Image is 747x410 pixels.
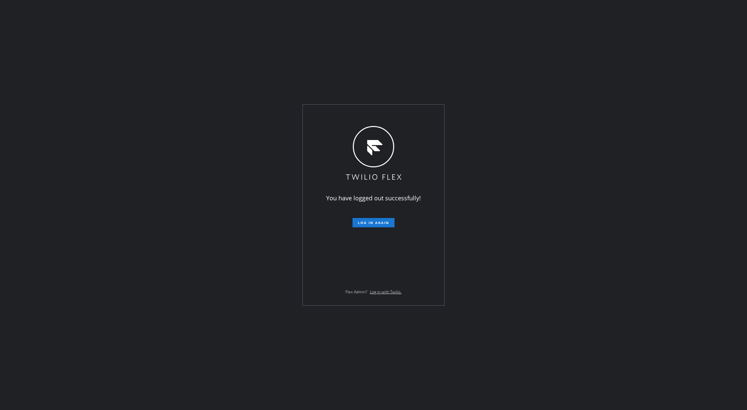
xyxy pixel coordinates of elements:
a: Log in with Twilio. [370,289,402,295]
button: Log in again [352,218,395,227]
span: Log in again [358,220,389,225]
span: Flex Admin? [345,289,367,295]
span: You have logged out successfully! [326,194,421,202]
